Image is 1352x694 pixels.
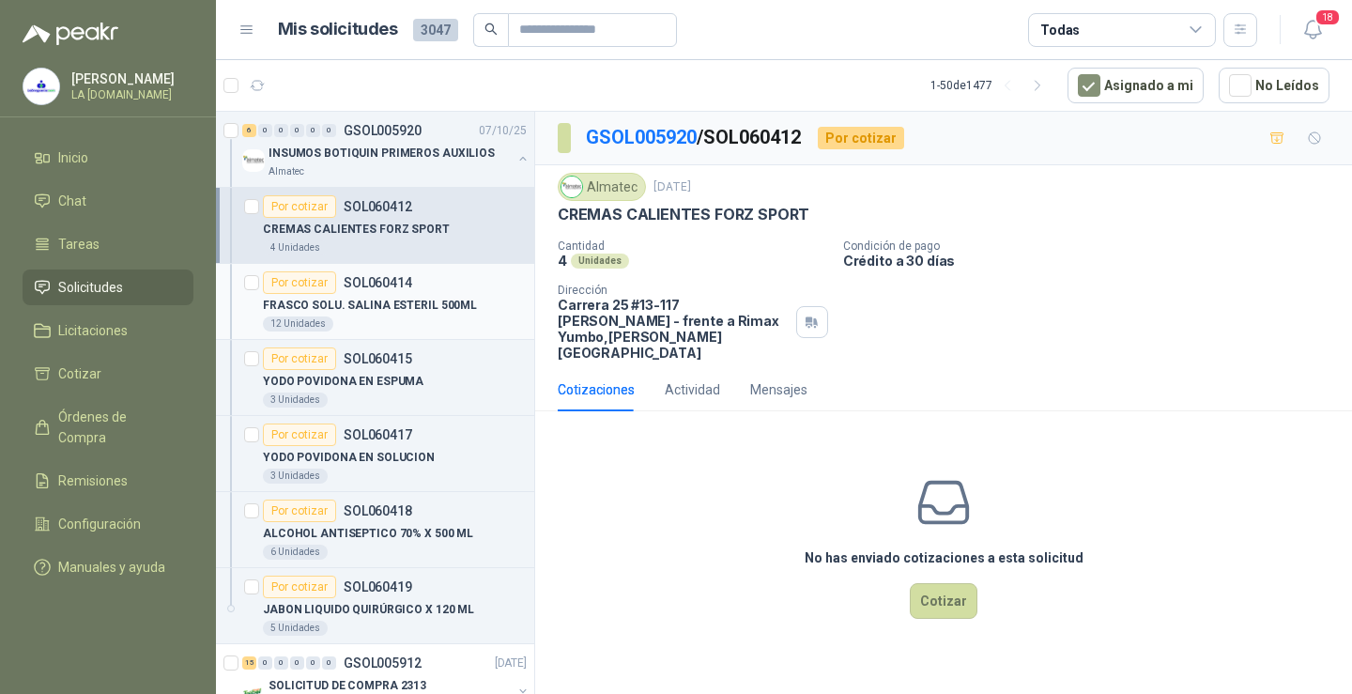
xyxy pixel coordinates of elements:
[665,379,720,400] div: Actividad
[269,145,495,162] p: INSUMOS BOTIQUIN PRIMEROS AUXILIOS
[263,297,477,315] p: FRASCO SOLU. SALINA ESTERIL 500ML
[344,504,412,517] p: SOL060418
[58,147,88,168] span: Inicio
[843,253,1344,269] p: Crédito a 30 días
[258,124,272,137] div: 0
[242,124,256,137] div: 6
[306,656,320,670] div: 0
[1219,68,1329,103] button: No Leídos
[71,72,189,85] p: [PERSON_NAME]
[58,277,123,298] span: Solicitudes
[290,124,304,137] div: 0
[263,469,328,484] div: 3 Unidades
[479,122,527,140] p: 07/10/25
[558,173,646,201] div: Almatec
[558,284,789,297] p: Dirección
[484,23,498,36] span: search
[818,127,904,149] div: Por cotizar
[263,195,336,218] div: Por cotizar
[263,525,473,543] p: ALCOHOL ANTISEPTICO 70% X 500 ML
[344,200,412,213] p: SOL060412
[23,313,193,348] a: Licitaciones
[58,234,100,254] span: Tareas
[263,601,474,619] p: JABON LIQUIDO QUIRÚRGICO X 120 ML
[58,191,86,211] span: Chat
[269,164,304,179] p: Almatec
[58,320,128,341] span: Licitaciones
[23,463,193,499] a: Remisiones
[242,119,530,179] a: 6 0 0 0 0 0 GSOL00592007/10/25 Company LogoINSUMOS BOTIQUIN PRIMEROS AUXILIOSAlmatec
[263,545,328,560] div: 6 Unidades
[910,583,977,619] button: Cotizar
[58,470,128,491] span: Remisiones
[558,239,828,253] p: Cantidad
[306,124,320,137] div: 0
[263,271,336,294] div: Por cotizar
[495,655,527,672] p: [DATE]
[274,656,288,670] div: 0
[263,347,336,370] div: Por cotizar
[58,514,141,534] span: Configuración
[23,226,193,262] a: Tareas
[805,547,1083,568] h3: No has enviado cotizaciones a esta solicitud
[274,124,288,137] div: 0
[290,656,304,670] div: 0
[263,449,435,467] p: YODO POVIDONA EN SOLUCION
[263,373,423,391] p: YODO POVIDONA EN ESPUMA
[344,352,412,365] p: SOL060415
[23,506,193,542] a: Configuración
[263,221,450,239] p: CREMAS CALIENTES FORZ SPORT
[216,568,534,644] a: Por cotizarSOL060419JABON LIQUIDO QUIRÚRGICO X 120 ML5 Unidades
[263,424,336,446] div: Por cotizar
[58,363,101,384] span: Cotizar
[344,656,422,670] p: GSOL005912
[216,492,534,568] a: Por cotizarSOL060418ALCOHOL ANTISEPTICO 70% X 500 ML6 Unidades
[58,557,165,578] span: Manuales y ayuda
[413,19,458,41] span: 3047
[263,393,328,408] div: 3 Unidades
[278,16,398,43] h1: Mis solicitudes
[344,428,412,441] p: SOL060417
[558,379,635,400] div: Cotizaciones
[344,276,412,289] p: SOL060414
[344,124,422,137] p: GSOL005920
[23,549,193,585] a: Manuales y ayuda
[263,621,328,636] div: 5 Unidades
[263,500,336,522] div: Por cotizar
[322,656,336,670] div: 0
[23,270,193,305] a: Solicitudes
[242,149,265,172] img: Company Logo
[58,407,176,448] span: Órdenes de Compra
[561,177,582,197] img: Company Logo
[571,254,629,269] div: Unidades
[586,126,697,148] a: GSOL005920
[750,379,807,400] div: Mensajes
[242,656,256,670] div: 15
[930,70,1052,100] div: 1 - 50 de 1477
[1296,13,1329,47] button: 18
[258,656,272,670] div: 0
[843,239,1344,253] p: Condición de pago
[71,89,189,100] p: LA [DOMAIN_NAME]
[263,316,333,332] div: 12 Unidades
[23,399,193,455] a: Órdenes de Compra
[216,264,534,340] a: Por cotizarSOL060414FRASCO SOLU. SALINA ESTERIL 500ML12 Unidades
[23,356,193,392] a: Cotizar
[1068,68,1204,103] button: Asignado a mi
[1314,8,1341,26] span: 18
[558,205,809,224] p: CREMAS CALIENTES FORZ SPORT
[216,188,534,264] a: Por cotizarSOL060412CREMAS CALIENTES FORZ SPORT4 Unidades
[216,340,534,416] a: Por cotizarSOL060415YODO POVIDONA EN ESPUMA3 Unidades
[322,124,336,137] div: 0
[1040,20,1080,40] div: Todas
[586,123,803,152] p: / SOL060412
[23,140,193,176] a: Inicio
[23,23,118,45] img: Logo peakr
[263,576,336,598] div: Por cotizar
[23,183,193,219] a: Chat
[23,69,59,104] img: Company Logo
[344,580,412,594] p: SOL060419
[558,297,789,361] p: Carrera 25 #13-117 [PERSON_NAME] - frente a Rimax Yumbo , [PERSON_NAME][GEOGRAPHIC_DATA]
[653,178,691,196] p: [DATE]
[216,416,534,492] a: Por cotizarSOL060417YODO POVIDONA EN SOLUCION3 Unidades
